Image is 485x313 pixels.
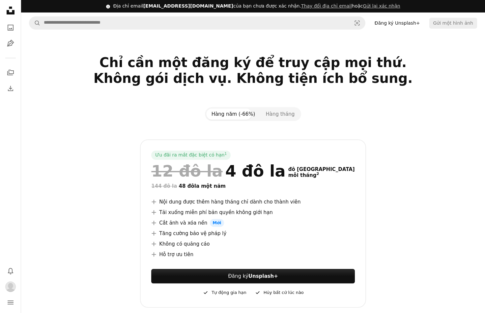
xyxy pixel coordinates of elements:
[5,281,16,292] img: Avatar của người dùng Trang Chủ TV88
[264,290,304,295] font: Hủy bất cứ lúc nào
[179,183,194,189] font: 48 đô
[429,18,477,28] button: Gửi một hình ảnh
[4,66,17,79] a: Bộ sưu tập
[223,152,228,158] a: 1
[4,21,17,34] a: Hình ảnh
[375,20,420,26] font: Đăng ký Unsplash+
[29,17,41,29] button: Tìm kiếm trên Unsplash
[159,252,193,257] font: Hỗ trợ ưu tiên
[194,183,226,189] font: la một năm
[433,20,473,26] font: Gửi một hình ảnh
[151,269,355,283] a: Đăng kýUnsplash+
[143,3,233,9] font: [EMAIL_ADDRESS][DOMAIN_NAME]
[225,162,286,180] font: 4 đô la
[288,166,355,172] font: đô [GEOGRAPHIC_DATA]
[315,172,320,178] a: 2
[4,82,17,95] a: Lịch sử tải xuống
[363,3,400,10] button: Gửi lại xác nhận
[4,264,17,277] button: Thông báo
[228,273,248,279] font: Đăng ký
[212,290,246,295] font: Tự động gia hạn
[29,16,365,30] form: Tìm kiếm hình ảnh trên toàn bộ trang web
[301,3,352,9] a: Thay đổi địa chỉ email
[159,209,272,215] font: Tải xuống miễn phí bản quyền không giới hạn
[224,152,227,156] font: 1
[248,273,278,279] font: Unsplash+
[4,37,17,50] a: Hình minh họa
[213,220,221,225] font: Mới
[100,55,407,70] font: Chỉ cần một đăng ký để truy cập mọi thứ.
[4,4,17,18] a: Trang chủ — Unsplash
[352,3,363,9] font: hoặc
[316,172,319,176] font: 2
[4,296,17,309] button: Thực đơn
[151,183,177,189] font: 144 đô la
[363,3,400,9] font: Gửi lại xác nhận
[349,17,365,29] button: Tìm kiếm hình ảnh
[159,199,300,205] font: Nội dung được thêm hàng tháng chỉ dành cho thành viên
[113,3,143,9] font: Địa chỉ email
[288,172,317,178] font: mỗi tháng
[371,18,424,28] a: Đăng ký Unsplash+
[212,111,255,117] font: Hàng năm (-66%)
[151,162,222,180] font: 12 đô la
[155,152,224,157] font: Ưu đãi ra mắt đặc biệt có hạn
[4,280,17,293] button: Hồ sơ
[159,220,207,226] font: Cắt ảnh và xóa nền
[233,3,301,9] font: của bạn chưa được xác nhận.
[159,241,210,247] font: Không có quảng cáo
[159,230,226,236] font: Tăng cường bảo vệ pháp lý
[266,111,295,117] font: Hàng tháng
[94,71,413,86] font: Không gói dịch vụ. Không tiện ích bổ sung.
